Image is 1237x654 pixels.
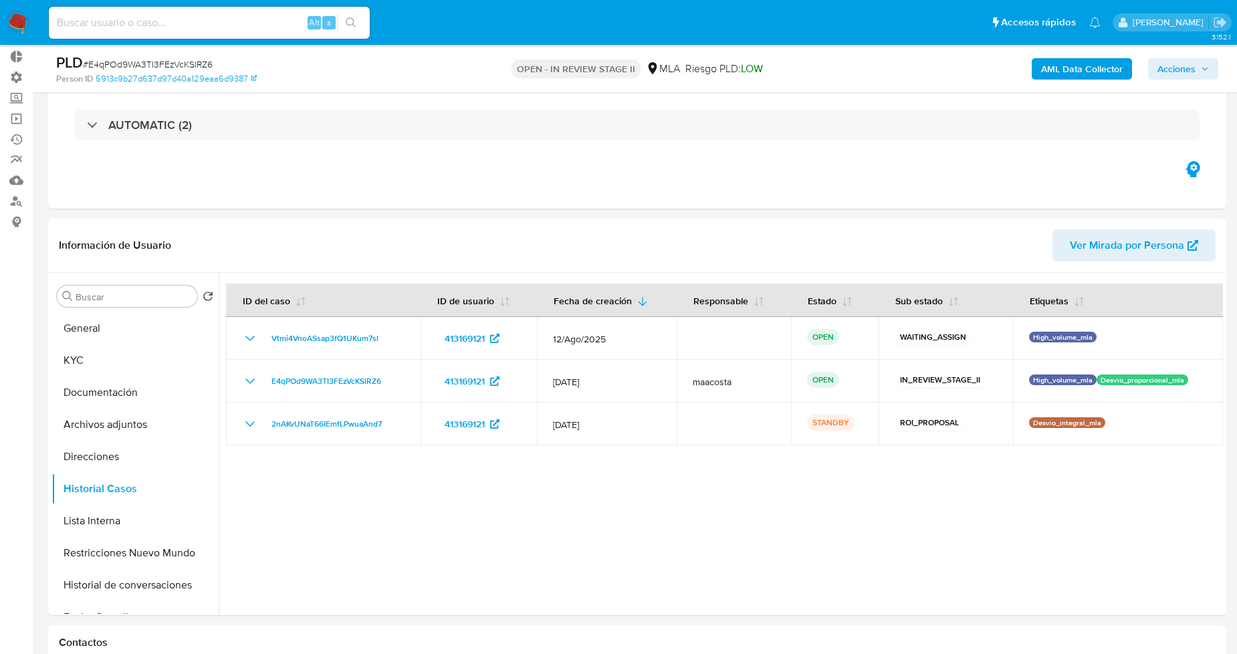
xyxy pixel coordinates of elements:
[1001,15,1076,29] span: Accesos rápidos
[51,601,219,633] button: Fecha Compliant
[1070,229,1184,261] span: Ver Mirada por Persona
[76,291,192,303] input: Buscar
[51,441,219,473] button: Direcciones
[51,569,219,601] button: Historial de conversaciones
[1212,31,1230,42] span: 3.152.1
[1148,58,1218,80] button: Acciones
[51,312,219,344] button: General
[512,60,641,78] p: OPEN - IN REVIEW STAGE II
[75,110,1200,140] div: AUTOMATIC (2)
[62,291,73,302] button: Buscar
[51,409,219,441] button: Archivos adjuntos
[59,636,1216,649] h1: Contactos
[51,344,219,376] button: KYC
[309,16,320,29] span: Alt
[327,16,331,29] span: s
[108,118,192,132] h3: AUTOMATIC (2)
[203,291,213,306] button: Volver al orden por defecto
[1041,58,1123,80] b: AML Data Collector
[96,73,257,85] a: 5913c9b27d637d97d40a129eaa6d9387
[685,62,763,76] span: Riesgo PLD:
[1032,58,1132,80] button: AML Data Collector
[56,51,83,73] b: PLD
[51,505,219,537] button: Lista Interna
[51,537,219,569] button: Restricciones Nuevo Mundo
[1052,229,1216,261] button: Ver Mirada por Persona
[646,62,680,76] div: MLA
[741,61,763,76] span: LOW
[49,14,370,31] input: Buscar usuario o caso...
[1213,15,1227,29] a: Salir
[51,376,219,409] button: Documentación
[56,73,93,85] b: Person ID
[337,13,364,32] button: search-icon
[51,473,219,505] button: Historial Casos
[1133,16,1208,29] p: leandro.caroprese@mercadolibre.com
[59,239,171,252] h1: Información de Usuario
[1089,17,1101,28] a: Notificaciones
[1157,58,1196,80] span: Acciones
[83,58,213,71] span: # E4qPOd9WA3TI3FEzVcKSlRZ6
